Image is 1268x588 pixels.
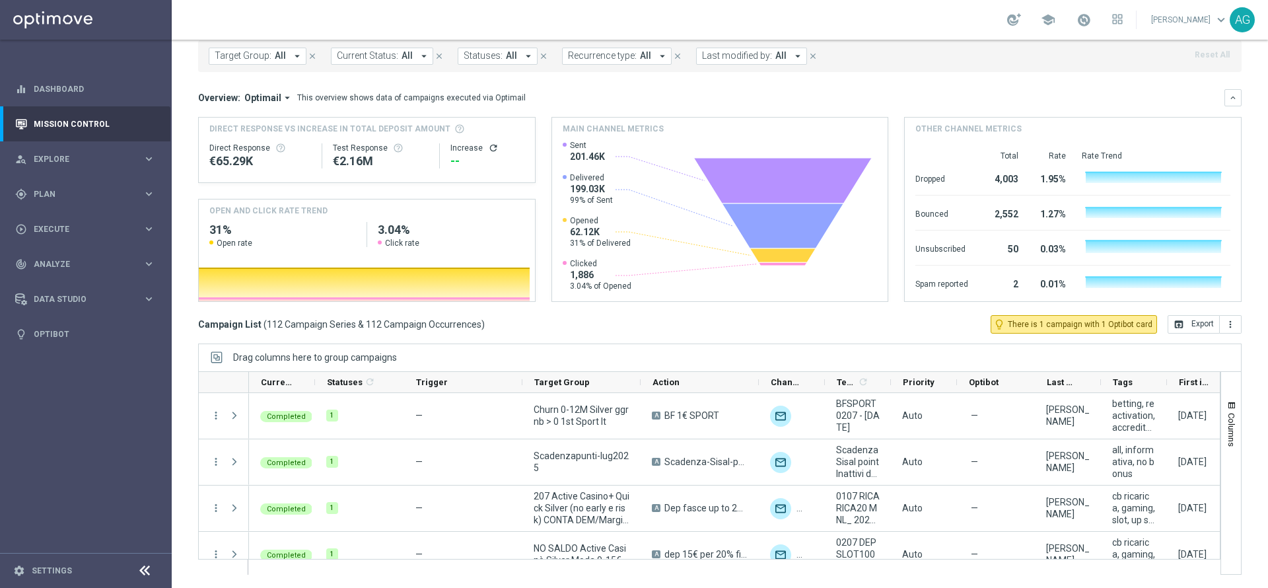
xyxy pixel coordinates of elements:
[34,155,143,163] span: Explore
[856,375,868,389] span: Calculate column
[240,92,297,104] button: Optimail arrow_drop_down
[365,377,375,387] i: refresh
[15,84,156,94] button: equalizer Dashboard
[260,502,312,515] colored-tag: Completed
[770,452,791,473] img: Optimail
[15,258,27,270] i: track_changes
[267,412,306,421] span: Completed
[450,153,524,169] div: --
[15,294,156,305] div: Data Studio keyboard_arrow_right
[15,189,156,200] button: gps_fixed Plan keyboard_arrow_right
[915,167,968,188] div: Dropped
[267,459,306,467] span: Completed
[15,223,27,235] i: play_circle_outline
[260,548,312,561] colored-tag: Completed
[984,237,1018,258] div: 50
[34,260,143,268] span: Analyze
[1226,413,1237,447] span: Columns
[333,153,429,169] div: €2,158,525
[15,328,27,340] i: lightbulb
[1034,202,1066,223] div: 1.27%
[1034,272,1066,293] div: 0.01%
[568,50,637,61] span: Recurrence type:
[1168,318,1242,329] multiple-options-button: Export to CSV
[215,50,271,61] span: Target Group:
[15,119,156,129] div: Mission Control
[143,293,155,305] i: keyboard_arrow_right
[570,215,631,226] span: Opened
[534,490,629,526] span: 207 Active Casino+ Quick Silver (no early e risk) CONTA DEM/Marginalità NEGATIVA ALL
[264,318,267,330] span: (
[836,444,880,480] span: Scadenza Sisal point Inattivi da 5 mesi 2025
[1112,490,1156,526] span: cb ricarica, gaming, slot, up selling, talent
[143,188,155,200] i: keyboard_arrow_right
[481,318,485,330] span: )
[15,259,156,270] div: track_changes Analyze keyboard_arrow_right
[836,490,880,526] span: 0107 RICARICA20 MNL_ 2025_07_02
[902,410,923,421] span: Auto
[1178,502,1207,514] div: 02 Jul 2025, Wednesday
[984,272,1018,293] div: 2
[570,195,613,205] span: 99% of Sent
[770,498,791,519] img: Optimail
[570,226,631,238] span: 62.12K
[267,318,481,330] span: 112 Campaign Series & 112 Campaign Occurrences
[1041,13,1055,27] span: school
[506,50,517,61] span: All
[210,410,222,422] button: more_vert
[333,143,429,153] div: Test Response
[673,52,682,61] i: close
[415,410,423,421] span: —
[326,548,338,560] div: 1
[34,316,155,351] a: Optibot
[570,238,631,248] span: 31% of Delivered
[640,50,651,61] span: All
[435,52,444,61] i: close
[1046,496,1090,520] div: marco Maccarrone
[1179,377,1211,387] span: First in Range
[15,153,27,165] i: person_search
[837,377,856,387] span: Templates
[415,457,423,467] span: —
[15,293,143,305] div: Data Studio
[1214,13,1228,27] span: keyboard_arrow_down
[378,222,524,238] h2: 3.04%
[1046,404,1090,427] div: Paolo Martiradonna
[209,153,311,169] div: €65,294
[991,315,1157,334] button: lightbulb_outline There is 1 campaign with 1 Optibot card
[464,50,503,61] span: Statuses:
[702,50,772,61] span: Last modified by:
[984,167,1018,188] div: 4,003
[796,544,818,566] img: Other
[15,154,156,165] button: person_search Explore keyboard_arrow_right
[260,410,312,422] colored-tag: Completed
[267,551,306,560] span: Completed
[1230,7,1255,32] div: AG
[969,377,999,387] span: Optibot
[562,48,672,65] button: Recurrence type: All arrow_drop_down
[297,92,526,104] div: This overview shows data of campaigns executed via Optimail
[210,548,222,560] button: more_vert
[326,456,338,468] div: 1
[15,106,155,141] div: Mission Control
[1112,398,1156,433] span: betting, reactivation, accredito diretto, bonus free, talent + expert
[971,456,978,468] span: —
[15,188,143,200] div: Plan
[836,398,880,433] span: BFSPORT0207 - 2025-07-02
[534,450,629,474] span: Scadenzapunti-lug2025
[209,143,311,153] div: Direct Response
[1112,536,1156,572] span: cb ricarica, gaming, slot, up selling, talent
[1150,10,1230,30] a: [PERSON_NAME]keyboard_arrow_down
[570,183,613,195] span: 199.03K
[534,377,590,387] span: Target Group
[796,498,818,519] img: Other
[1228,93,1238,102] i: keyboard_arrow_down
[1112,444,1156,480] span: all, informativa, no bonus
[858,377,868,387] i: refresh
[32,567,72,575] a: Settings
[488,143,499,153] button: refresh
[326,410,338,422] div: 1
